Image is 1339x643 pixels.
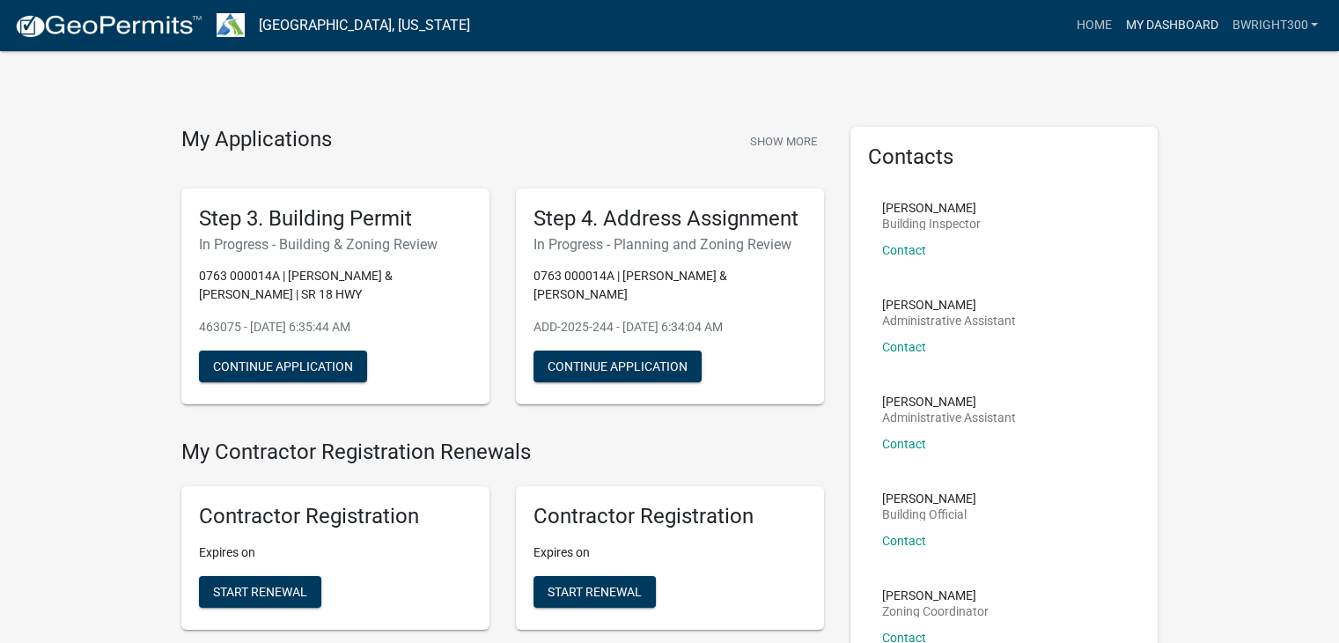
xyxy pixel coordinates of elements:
[181,440,824,465] h4: My Contractor Registration Renewals
[259,11,470,41] a: [GEOGRAPHIC_DATA], [US_STATE]
[199,236,472,253] h6: In Progress - Building & Zoning Review
[181,127,332,153] h4: My Applications
[882,340,926,354] a: Contact
[882,534,926,548] a: Contact
[882,437,926,451] a: Contact
[533,351,702,382] button: Continue Application
[882,395,1016,408] p: [PERSON_NAME]
[882,243,926,257] a: Contact
[199,206,472,232] h5: Step 3. Building Permit
[533,206,806,232] h5: Step 4. Address Assignment
[533,576,656,608] button: Start Renewal
[1225,9,1325,42] a: bwright300
[199,543,472,562] p: Expires on
[882,202,981,214] p: [PERSON_NAME]
[882,314,1016,327] p: Administrative Assistant
[217,13,245,37] img: Troup County, Georgia
[882,492,976,505] p: [PERSON_NAME]
[548,585,642,599] span: Start Renewal
[1118,9,1225,42] a: My Dashboard
[868,144,1141,170] h5: Contacts
[882,605,989,617] p: Zoning Coordinator
[533,318,806,336] p: ADD-2025-244 - [DATE] 6:34:04 AM
[533,543,806,562] p: Expires on
[882,508,976,521] p: Building Official
[213,585,307,599] span: Start Renewal
[199,318,472,336] p: 463075 - [DATE] 6:35:44 AM
[199,351,367,382] button: Continue Application
[199,504,472,529] h5: Contractor Registration
[882,411,1016,424] p: Administrative Assistant
[533,504,806,529] h5: Contractor Registration
[1069,9,1118,42] a: Home
[199,267,472,304] p: 0763 000014A | [PERSON_NAME] & [PERSON_NAME] | SR 18 HWY
[882,299,1016,311] p: [PERSON_NAME]
[882,589,989,602] p: [PERSON_NAME]
[882,218,981,230] p: Building Inspector
[199,576,321,608] button: Start Renewal
[743,127,824,156] button: Show More
[533,267,806,304] p: 0763 000014A | [PERSON_NAME] & [PERSON_NAME]
[533,236,806,253] h6: In Progress - Planning and Zoning Review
